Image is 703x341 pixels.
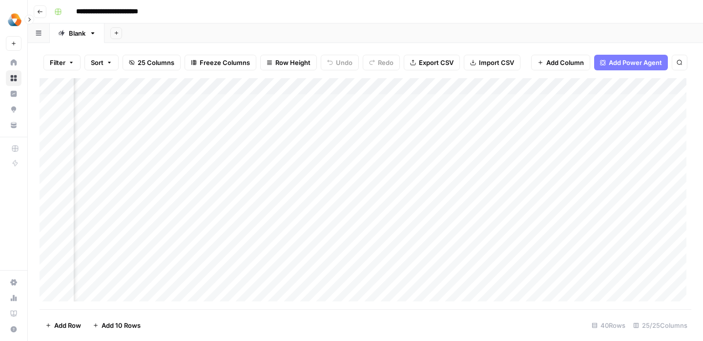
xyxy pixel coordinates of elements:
button: Add 10 Rows [87,318,146,333]
button: Export CSV [404,55,460,70]
span: Export CSV [419,58,454,67]
a: Opportunities [6,102,21,117]
span: 25 Columns [138,58,174,67]
span: Row Height [275,58,310,67]
span: Add Column [546,58,584,67]
a: Settings [6,275,21,290]
span: Add 10 Rows [102,320,141,330]
img: Milengo Logo [6,11,23,29]
a: Browse [6,70,21,86]
div: 40 Rows [588,318,629,333]
span: Undo [336,58,352,67]
span: Filter [50,58,65,67]
div: Blank [69,28,85,38]
button: Row Height [260,55,317,70]
button: Add Power Agent [594,55,668,70]
button: Import CSV [464,55,520,70]
span: Freeze Columns [200,58,250,67]
button: Filter [43,55,81,70]
span: Import CSV [479,58,514,67]
button: 25 Columns [123,55,181,70]
button: Freeze Columns [185,55,256,70]
span: Add Row [54,320,81,330]
a: Home [6,55,21,70]
div: 25/25 Columns [629,318,691,333]
button: Help + Support [6,321,21,337]
a: Learning Hub [6,306,21,321]
a: Your Data [6,117,21,133]
button: Redo [363,55,400,70]
button: Workspace: Milengo [6,8,21,32]
span: Sort [91,58,103,67]
button: Add Row [40,318,87,333]
button: Sort [84,55,119,70]
span: Redo [378,58,393,67]
a: Insights [6,86,21,102]
span: Add Power Agent [609,58,662,67]
a: Blank [50,23,104,43]
button: Add Column [531,55,590,70]
a: Usage [6,290,21,306]
button: Undo [321,55,359,70]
